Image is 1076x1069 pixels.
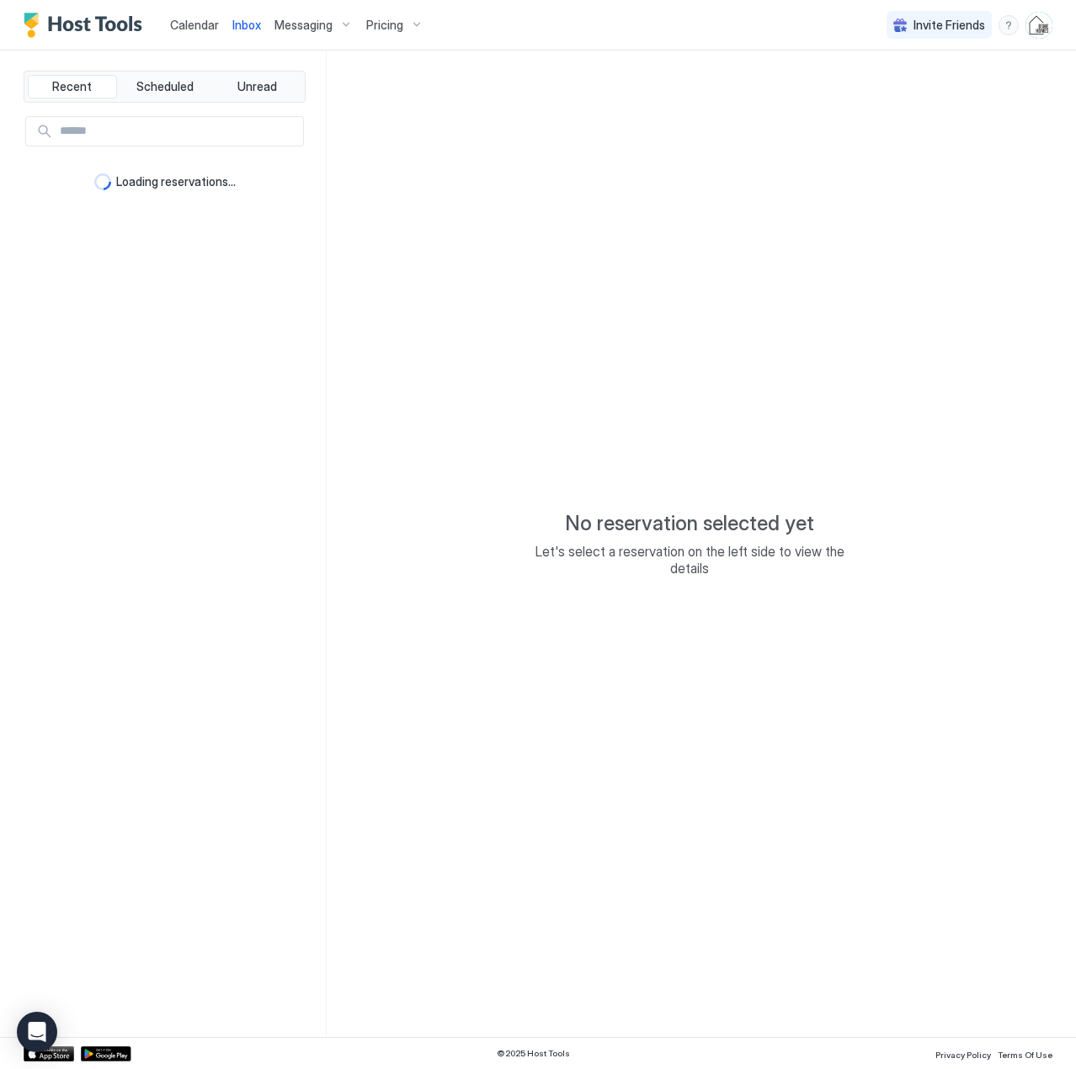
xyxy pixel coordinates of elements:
[232,16,261,34] a: Inbox
[366,18,403,33] span: Pricing
[999,15,1019,35] div: menu
[212,75,301,98] button: Unread
[170,18,219,32] span: Calendar
[24,1046,74,1061] a: App Store
[53,117,303,146] input: Input Field
[17,1012,57,1052] div: Open Intercom Messenger
[497,1048,570,1059] span: © 2025 Host Tools
[998,1045,1052,1062] a: Terms Of Use
[565,511,814,536] span: No reservation selected yet
[24,13,150,38] a: Host Tools Logo
[24,71,306,103] div: tab-group
[28,75,117,98] button: Recent
[935,1045,991,1062] a: Privacy Policy
[120,75,210,98] button: Scheduled
[136,79,194,94] span: Scheduled
[232,18,261,32] span: Inbox
[116,174,236,189] span: Loading reservations...
[274,18,333,33] span: Messaging
[94,173,111,190] div: loading
[521,543,858,577] span: Let's select a reservation on the left side to view the details
[170,16,219,34] a: Calendar
[998,1050,1052,1060] span: Terms Of Use
[1025,12,1052,39] div: User profile
[935,1050,991,1060] span: Privacy Policy
[81,1046,131,1061] a: Google Play Store
[914,18,985,33] span: Invite Friends
[52,79,92,94] span: Recent
[237,79,277,94] span: Unread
